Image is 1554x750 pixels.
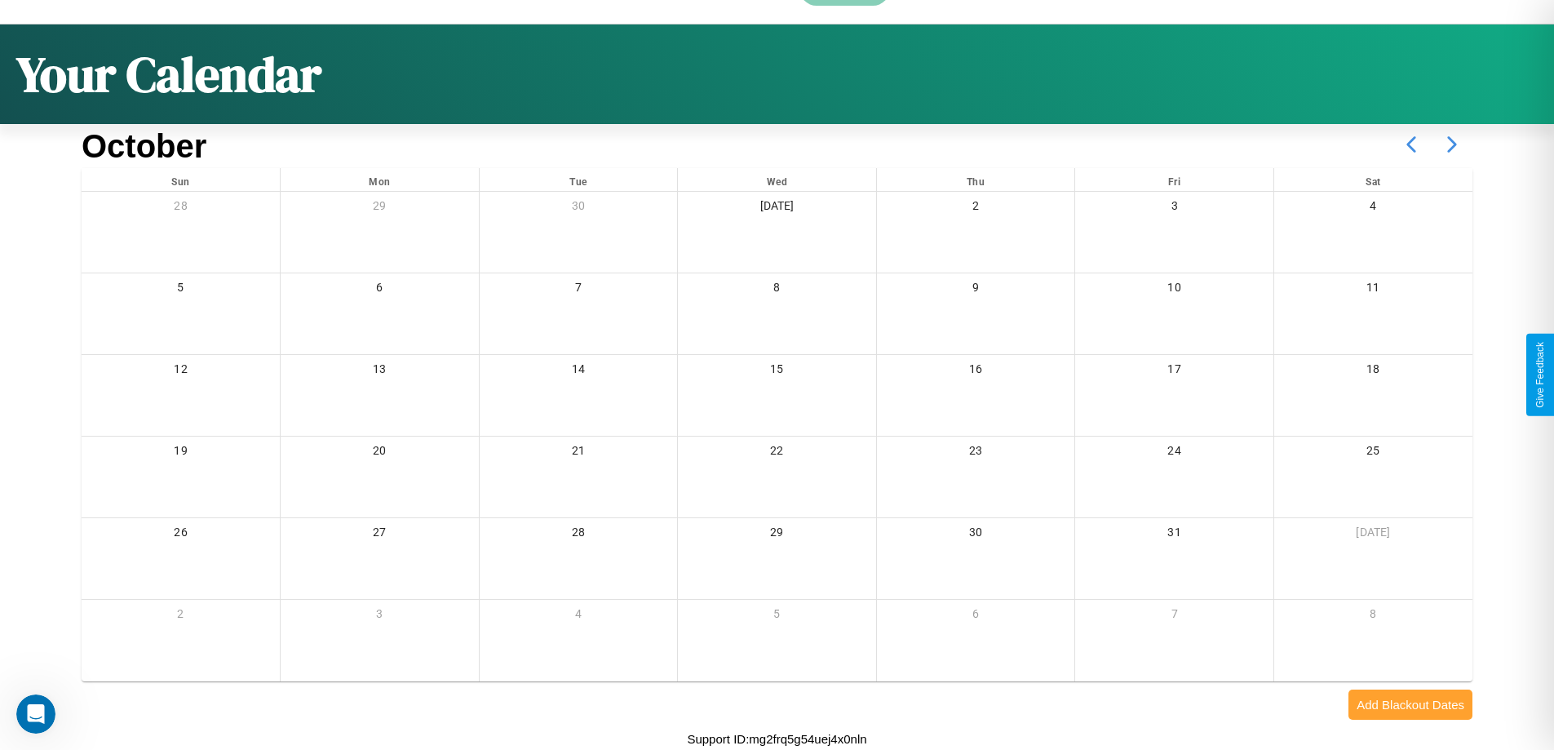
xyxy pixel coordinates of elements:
div: 15 [678,355,876,388]
div: 19 [82,437,280,470]
div: Thu [877,168,1075,191]
div: 4 [1274,192,1472,225]
div: 5 [678,600,876,633]
div: Wed [678,168,876,191]
div: [DATE] [1274,518,1472,552]
div: Give Feedback [1534,342,1546,408]
h2: October [82,128,206,165]
div: 25 [1274,437,1472,470]
div: 24 [1075,437,1273,470]
div: 3 [281,600,479,633]
div: 30 [877,518,1075,552]
div: 2 [82,600,280,633]
div: 31 [1075,518,1273,552]
div: 12 [82,355,280,388]
div: [DATE] [678,192,876,225]
div: 30 [480,192,678,225]
div: 6 [281,273,479,307]
div: 28 [480,518,678,552]
div: 6 [877,600,1075,633]
div: 29 [281,192,479,225]
div: 26 [82,518,280,552]
div: Sun [82,168,280,191]
div: 7 [480,273,678,307]
div: 8 [1274,600,1472,633]
div: 22 [678,437,876,470]
div: 17 [1075,355,1273,388]
div: 13 [281,355,479,388]
button: Add Blackout Dates [1348,690,1472,720]
div: 10 [1075,273,1273,307]
h1: Your Calendar [16,41,321,108]
div: 3 [1075,192,1273,225]
div: Fri [1075,168,1273,191]
div: 9 [877,273,1075,307]
div: 2 [877,192,1075,225]
p: Support ID: mg2frq5g54uej4x0nln [687,728,866,750]
div: 5 [82,273,280,307]
div: 14 [480,355,678,388]
iframe: Intercom live chat [16,695,55,734]
div: 4 [480,600,678,633]
div: 18 [1274,355,1472,388]
div: 21 [480,437,678,470]
div: Sat [1274,168,1472,191]
div: 29 [678,518,876,552]
div: 7 [1075,600,1273,633]
div: 11 [1274,273,1472,307]
div: 16 [877,355,1075,388]
div: Mon [281,168,479,191]
div: 8 [678,273,876,307]
div: 28 [82,192,280,225]
div: 20 [281,437,479,470]
div: Tue [480,168,678,191]
div: 27 [281,518,479,552]
div: 23 [877,437,1075,470]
